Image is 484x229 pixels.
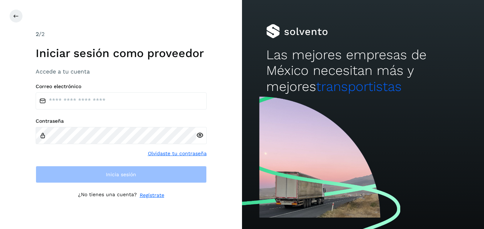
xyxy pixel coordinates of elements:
span: Inicia sesión [106,172,136,177]
a: Regístrate [140,192,164,199]
button: Inicia sesión [36,166,207,183]
label: Contraseña [36,118,207,124]
span: transportistas [316,79,402,94]
div: /2 [36,30,207,39]
p: ¿No tienes una cuenta? [78,192,137,199]
h2: Las mejores empresas de México necesitan más y mejores [266,47,460,95]
h3: Accede a tu cuenta [36,68,207,75]
h1: Iniciar sesión como proveedor [36,46,207,60]
span: 2 [36,31,39,37]
a: Olvidaste tu contraseña [148,150,207,157]
label: Correo electrónico [36,83,207,90]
